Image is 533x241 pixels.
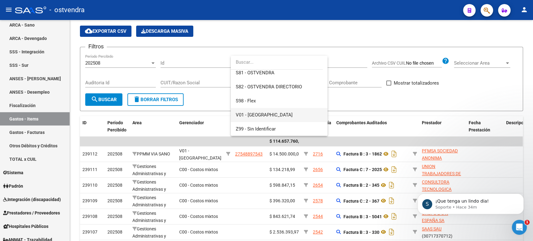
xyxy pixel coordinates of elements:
[236,84,302,90] span: S82 - OSTVENDRA DIRECTORIO
[236,112,293,118] span: V01 - [GEOGRAPHIC_DATA]
[512,220,527,235] iframe: Intercom live chat
[525,220,530,225] span: 1
[236,70,274,76] span: S81 - OSTVENDRA
[236,98,256,104] span: S98 - Flex
[236,126,276,132] span: Z99 - Sin Identificar
[408,180,533,224] iframe: Intercom notifications mensaje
